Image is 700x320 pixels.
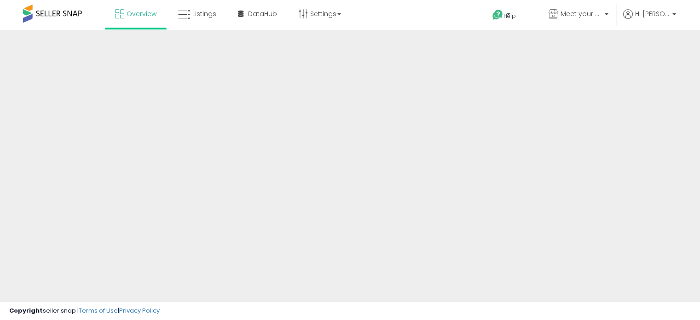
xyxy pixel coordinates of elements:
a: Privacy Policy [119,306,160,315]
span: DataHub [248,9,277,18]
a: Help [485,2,534,30]
strong: Copyright [9,306,43,315]
span: Hi [PERSON_NAME] [635,9,670,18]
span: Help [503,12,516,20]
span: Overview [127,9,156,18]
a: Hi [PERSON_NAME] [623,9,676,30]
div: seller snap | | [9,307,160,315]
i: Get Help [492,9,503,21]
span: Meet your needs [561,9,602,18]
span: Listings [192,9,216,18]
a: Terms of Use [79,306,118,315]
